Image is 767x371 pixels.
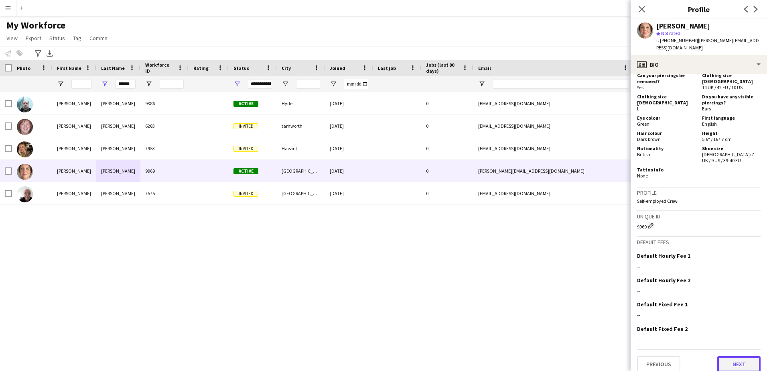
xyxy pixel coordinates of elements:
span: Not rated [661,30,680,36]
div: -- [637,336,761,343]
span: Ears [702,106,711,112]
span: Workforce ID [145,62,174,74]
div: 0 [421,160,473,182]
div: [PERSON_NAME] [96,182,140,204]
span: Invited [233,146,258,152]
div: [PERSON_NAME] [96,115,140,137]
span: None [637,173,648,179]
span: View [6,35,18,42]
div: tamworth [277,115,325,137]
div: [DATE] [325,92,373,114]
span: Active [233,168,258,174]
h5: Clothing size [DEMOGRAPHIC_DATA] [702,72,761,84]
span: My Workforce [6,19,65,31]
p: Self-employed Crew [637,198,761,204]
div: 0 [421,92,473,114]
app-action-btn: Advanced filters [33,49,43,58]
div: [PERSON_NAME] [52,137,96,159]
a: Status [46,33,68,43]
div: -- [637,287,761,294]
span: t. [PHONE_NUMBER] [656,37,698,43]
div: [PERSON_NAME] [96,92,140,114]
span: Photo [17,65,30,71]
h5: Eye colour [637,115,696,121]
input: Last Name Filter Input [116,79,136,89]
div: 9969 [637,222,761,230]
span: Active [233,101,258,107]
span: L [637,106,639,112]
div: [GEOGRAPHIC_DATA] [277,182,325,204]
div: [GEOGRAPHIC_DATA] [277,160,325,182]
div: [PERSON_NAME] [96,137,140,159]
span: Export [26,35,41,42]
h5: Shoe size [702,145,761,151]
img: Leah Demetrious-Taylor [17,141,33,157]
h3: Default Fixed Fee 2 [637,325,688,332]
span: Email [478,65,491,71]
div: [PERSON_NAME][EMAIL_ADDRESS][DOMAIN_NAME] [473,160,634,182]
a: Export [22,33,45,43]
div: [EMAIL_ADDRESS][DOMAIN_NAME] [473,182,634,204]
div: [DATE] [325,137,373,159]
div: 9969 [140,160,189,182]
span: Invited [233,191,258,197]
h3: Unique ID [637,213,761,220]
h3: Default fees [637,238,761,246]
a: View [3,33,21,43]
span: English [702,121,717,127]
span: Last Name [101,65,125,71]
span: Status [233,65,249,71]
div: -- [637,311,761,318]
h3: Default Hourly Fee 2 [637,277,690,284]
span: 5'6" / 167.7 cm [702,136,732,142]
span: City [282,65,291,71]
div: Havant [277,137,325,159]
h5: Tattoo info [637,167,696,173]
input: Workforce ID Filter Input [160,79,184,89]
div: [PERSON_NAME] [96,160,140,182]
input: First Name Filter Input [71,79,91,89]
div: 0 [421,115,473,137]
h3: Profile [631,4,767,14]
div: Bio [631,55,767,74]
h5: Can your piercings be removed? [637,72,696,84]
img: katie taylor [17,119,33,135]
h5: Clothing size [DEMOGRAPHIC_DATA] [637,94,696,106]
div: [DATE] [325,160,373,182]
button: Open Filter Menu [57,80,64,88]
h5: First language [702,115,761,121]
span: Last job [378,65,396,71]
span: Tag [73,35,81,42]
div: [PERSON_NAME] [656,22,710,30]
span: Invited [233,123,258,129]
div: [DATE] [325,182,373,204]
button: Open Filter Menu [233,80,241,88]
span: Joined [330,65,345,71]
div: [PERSON_NAME] [52,182,96,204]
div: [PERSON_NAME] [52,92,96,114]
button: Open Filter Menu [330,80,337,88]
img: Robert Taylor [17,186,33,202]
button: Open Filter Menu [478,80,485,88]
span: Status [49,35,65,42]
div: 0 [421,137,473,159]
input: Joined Filter Input [344,79,368,89]
div: Hyde [277,92,325,114]
h5: Hair colour [637,130,696,136]
span: British [637,151,650,157]
span: Green [637,121,649,127]
span: Jobs (last 90 days) [426,62,459,74]
div: 7953 [140,137,189,159]
div: 6283 [140,115,189,137]
span: Yes [637,84,643,90]
input: Email Filter Input [493,79,629,89]
div: [EMAIL_ADDRESS][DOMAIN_NAME] [473,92,634,114]
h5: Nationality [637,145,696,151]
div: [PERSON_NAME] [52,115,96,137]
div: 9386 [140,92,189,114]
img: Lynne Taylor [17,164,33,180]
span: | [PERSON_NAME][EMAIL_ADDRESS][DOMAIN_NAME] [656,37,759,51]
h5: Height [702,130,761,136]
h3: Default Hourly Fee 1 [637,252,690,259]
span: [DEMOGRAPHIC_DATA]: 7 UK / 9 US / 39-40 EU [702,151,754,163]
